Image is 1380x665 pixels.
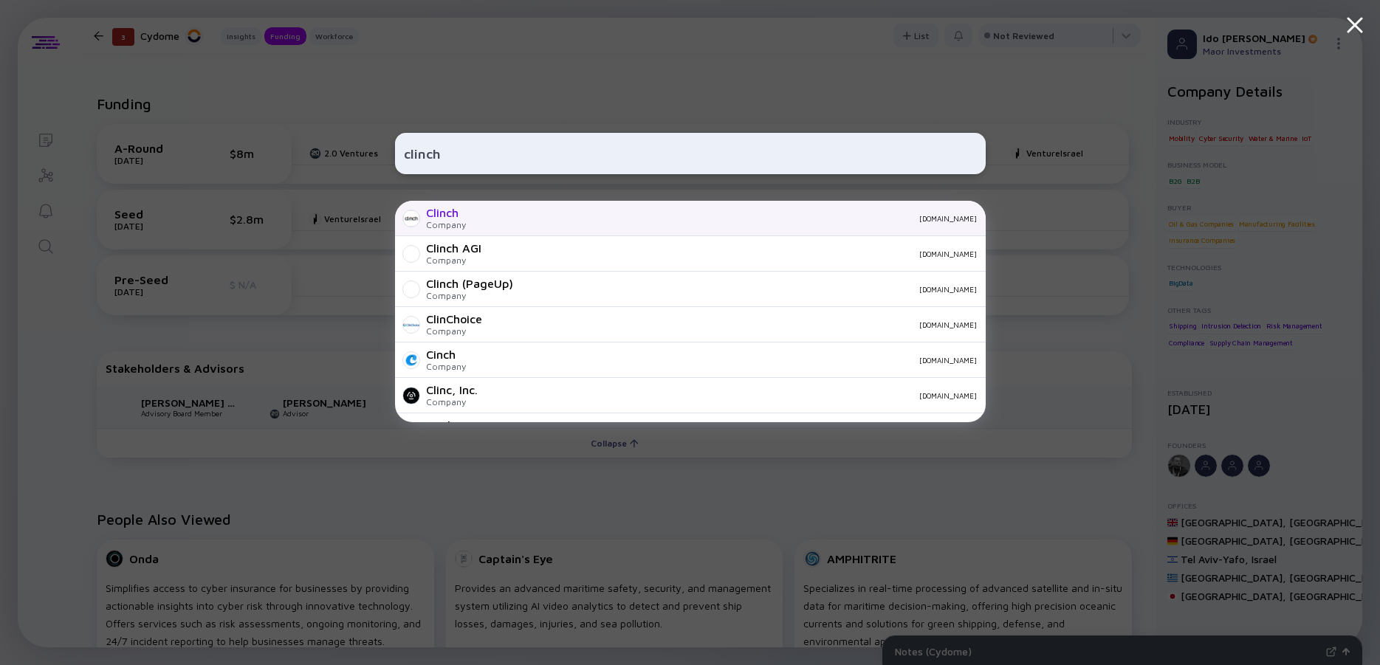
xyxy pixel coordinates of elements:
div: ClinChoice [426,312,482,325]
div: cinch [426,418,466,432]
div: Company [426,255,481,266]
div: [DOMAIN_NAME] [490,391,977,400]
div: Clinch [426,206,466,219]
div: Company [426,361,466,372]
div: Company [426,219,466,230]
div: Clinch (PageUp) [426,277,513,290]
div: Clinch AGI [426,241,481,255]
div: [DOMAIN_NAME] [494,320,977,329]
div: Company [426,396,478,407]
div: [DOMAIN_NAME] [478,356,977,365]
div: Company [426,290,513,301]
div: Clinc, Inc. [426,383,478,396]
div: Company [426,325,482,337]
input: Search Company or Investor... [404,140,977,167]
div: [DOMAIN_NAME] [478,214,977,223]
div: Cinch [426,348,466,361]
div: [DOMAIN_NAME] [493,249,977,258]
div: [DOMAIN_NAME] [525,285,977,294]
